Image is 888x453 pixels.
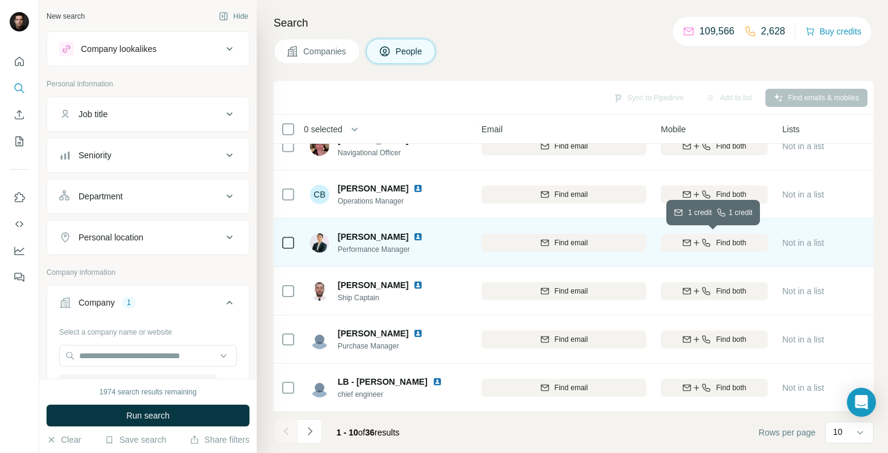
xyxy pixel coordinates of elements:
span: 1 - 10 [336,428,358,437]
button: Share filters [190,434,249,446]
img: LinkedIn logo [413,329,423,338]
span: Not in a list [782,286,824,296]
button: Find both [661,330,768,349]
span: Find both [716,334,746,345]
span: Purchase Manager [338,341,437,352]
button: Seniority [47,141,249,170]
img: LinkedIn logo [433,377,442,387]
button: Enrich CSV [10,104,29,126]
div: Company [79,297,115,309]
div: Select a company name or website [59,322,237,338]
span: [PERSON_NAME] [338,231,408,243]
span: Mobile [661,123,686,135]
span: Not in a list [782,190,824,199]
div: Department [79,190,123,202]
button: Find email [481,234,646,252]
span: Rows per page [759,426,816,439]
img: LinkedIn logo [413,232,423,242]
button: Navigate to next page [298,419,322,443]
span: Email [481,123,503,135]
div: Personal location [79,231,143,243]
button: Find email [481,379,646,397]
div: 1974 search results remaining [100,387,197,397]
button: My lists [10,130,29,152]
span: LB - [PERSON_NAME] [338,376,428,388]
div: 1 [122,297,136,308]
span: People [396,45,423,57]
span: Find both [716,237,746,248]
button: Find email [481,137,646,155]
p: 109,566 [700,24,735,39]
div: Company lookalikes [81,43,156,55]
span: Run search [126,410,170,422]
img: Avatar [310,378,329,397]
img: Avatar [310,137,329,156]
span: Performance Manager [338,244,437,255]
span: Navigational Officer [338,147,437,158]
div: CB [310,185,329,204]
button: Job title [47,100,249,129]
img: LinkedIn logo [413,280,423,290]
span: Find email [555,334,588,345]
button: Quick start [10,51,29,72]
div: New search [47,11,85,22]
span: 36 [365,428,375,437]
div: Open Intercom Messenger [847,388,876,417]
button: Feedback [10,266,29,288]
span: Find email [555,286,588,297]
button: Hide [210,7,257,25]
button: Department [47,182,249,211]
p: 10 [833,426,843,438]
span: Not in a list [782,238,824,248]
div: Seniority [79,149,111,161]
span: Find both [716,286,746,297]
button: Search [10,77,29,99]
span: Ship Captain [338,292,437,303]
img: Avatar [310,281,329,301]
span: Find both [716,189,746,200]
span: Find both [716,141,746,152]
span: Not in a list [782,141,824,151]
button: Buy credits [805,23,861,40]
button: Find both [661,282,768,300]
h4: Search [274,14,874,31]
span: of [358,428,365,437]
span: Operations Manager [338,196,437,207]
p: 2,628 [761,24,785,39]
button: Find email [481,185,646,204]
button: Find email [481,282,646,300]
button: Use Surfe on LinkedIn [10,187,29,208]
button: Save search [105,434,166,446]
span: [PERSON_NAME] [338,327,408,339]
p: Company information [47,267,249,278]
span: 0 selected [304,123,343,135]
button: Dashboard [10,240,29,262]
button: Clear [47,434,81,446]
img: Avatar [310,233,329,252]
img: Avatar [10,12,29,31]
button: Find email [481,330,646,349]
span: [PERSON_NAME] [338,279,408,291]
span: [PERSON_NAME] AND [PERSON_NAME] [63,376,201,387]
span: Lists [782,123,800,135]
button: Company1 [47,288,249,322]
span: Companies [303,45,347,57]
p: Personal information [47,79,249,89]
span: [PERSON_NAME] [338,182,408,194]
span: Not in a list [782,335,824,344]
span: results [336,428,399,437]
span: Find email [555,237,588,248]
button: Personal location [47,223,249,252]
span: Find email [555,382,588,393]
span: chief engineer [338,389,457,400]
span: Find both [716,382,746,393]
button: Find both [661,234,768,252]
span: Not in a list [782,383,824,393]
img: Avatar [310,330,329,349]
button: Company lookalikes [47,34,249,63]
button: Find both [661,379,768,397]
div: Job title [79,108,108,120]
button: Run search [47,405,249,426]
span: Find email [555,141,588,152]
button: Use Surfe API [10,213,29,235]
